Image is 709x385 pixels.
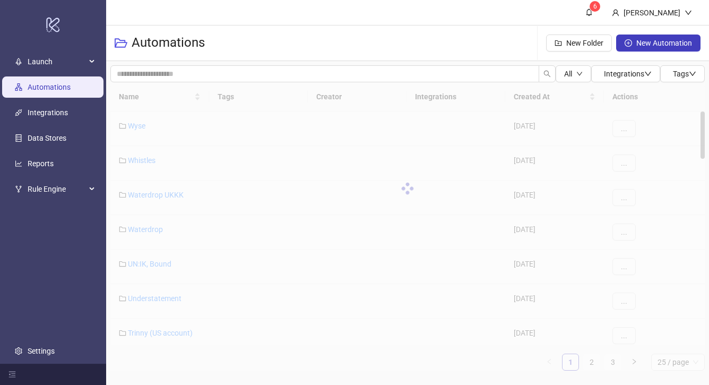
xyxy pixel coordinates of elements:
[673,70,696,78] span: Tags
[590,1,600,12] sup: 6
[28,83,71,91] a: Automations
[28,134,66,142] a: Data Stores
[660,65,705,82] button: Tagsdown
[576,71,583,77] span: down
[543,70,551,78] span: search
[28,178,86,200] span: Rule Engine
[685,9,692,16] span: down
[28,51,86,72] span: Launch
[15,185,22,193] span: fork
[616,35,701,52] button: New Automation
[689,70,696,78] span: down
[564,70,572,78] span: All
[28,159,54,168] a: Reports
[644,70,652,78] span: down
[132,35,205,52] h3: Automations
[585,8,593,16] span: bell
[604,70,652,78] span: Integrations
[566,39,603,47] span: New Folder
[625,39,632,47] span: plus-circle
[8,371,16,378] span: menu-fold
[619,7,685,19] div: [PERSON_NAME]
[28,108,68,117] a: Integrations
[115,37,127,49] span: folder-open
[593,3,597,10] span: 6
[591,65,660,82] button: Integrationsdown
[556,65,591,82] button: Alldown
[28,347,55,355] a: Settings
[546,35,612,52] button: New Folder
[612,9,619,16] span: user
[15,58,22,65] span: rocket
[555,39,562,47] span: folder-add
[636,39,692,47] span: New Automation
